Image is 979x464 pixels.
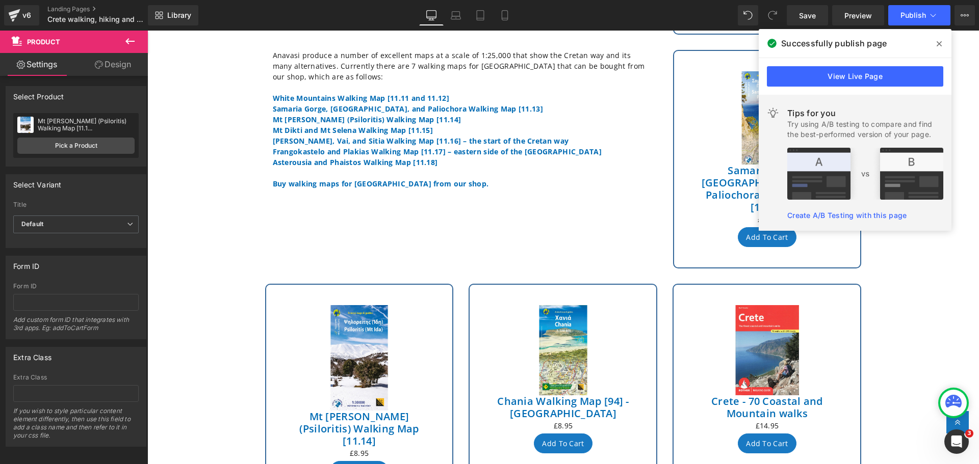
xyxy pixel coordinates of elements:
button: Add To Cart [590,403,649,423]
span: Library [167,11,191,20]
b: Default [21,220,43,228]
a: Mt [PERSON_NAME] (Psiloritis) Walking Map [11.14] [137,380,288,417]
a: Landing Pages [47,5,165,13]
a: Mobile [493,5,517,25]
img: Crete - 70 Coastal and Mountain walks [575,275,665,365]
div: Extra Class [13,347,51,362]
div: If you wish to style particular content element differently, then use this field to add a class n... [13,407,139,446]
button: Add To Cart [387,403,445,423]
iframe: Intercom live chat [944,429,969,454]
span: Publish [900,11,926,19]
a: Chania Walking Map [94] - [GEOGRAPHIC_DATA] [340,365,491,389]
a: Mt [PERSON_NAME] (Psiloritis) Walking Map [11.14] [125,84,314,94]
button: Redo [762,5,783,25]
img: Samaria Gorge, Sougia, and Paliochora Walking Map [11.13] [575,41,665,134]
div: Add custom form ID that integrates with 3rd apps. Eg: addToCartForm [13,316,139,339]
a: View Live Page [767,66,943,87]
a: New Library [148,5,198,25]
a: Asterousia and Phaistos Walking Map [11.18] [125,127,291,137]
img: tip.png [787,148,943,200]
span: Preview [844,10,872,21]
div: Extra Class [13,374,139,381]
button: Add To Cart [183,430,241,450]
button: More [955,5,975,25]
a: Desktop [419,5,444,25]
img: pImage [17,117,34,133]
label: Title [13,201,139,211]
a: Crete - 70 Coastal and Mountain walks [544,365,695,389]
button: Publish [888,5,950,25]
div: Form ID [13,256,39,270]
a: v6 [4,5,39,25]
span: Save [799,10,816,21]
div: Select Product [13,87,64,101]
span: 3 [965,429,973,438]
a: Create A/B Testing with this page [787,211,907,220]
a: Samaria Gorge, [GEOGRAPHIC_DATA], and Paliochora Walking Map [11.13] [545,134,695,183]
img: Chania Walking Map [94] - Western Crete [371,275,461,365]
a: Pick a Product [17,138,135,154]
a: Samaria Gorge, [GEOGRAPHIC_DATA], and Paliochora Walking Map [11.13] [125,73,396,83]
span: £14.95 [608,390,632,400]
a: Tablet [468,5,493,25]
button: Add To Cart [590,197,649,216]
span: Product [27,38,60,46]
span: £8.95 [406,390,426,400]
div: v6 [20,9,33,22]
span: Crete walking, hiking and trekking [47,15,145,23]
div: Try using A/B testing to compare and find the best-performed version of your page. [787,119,943,140]
span: £8.95 [610,183,630,194]
div: Select Variant [13,175,62,189]
a: Frangokastelo and Plakias Walking Map [11.17] – eastern side of the [GEOGRAPHIC_DATA] [125,116,455,126]
img: light.svg [767,107,779,119]
div: Tips for you [787,107,943,119]
div: Mt [PERSON_NAME] (Psiloritis) Walking Map [11.1... [38,118,135,132]
a: White Mountains Walking Map [11.11 and 11.12] [125,63,302,72]
p: Anavasi produce a number of excellent maps at a scale of 1:25,000 that show the Cretan way and it... [125,19,503,51]
a: Preview [832,5,884,25]
img: Mt Ida (Psiloritis) Walking Map [11.14] [167,275,257,380]
a: Design [76,53,150,76]
span: Successfully publish page [781,37,887,49]
span: £8.95 [202,417,222,428]
button: Undo [738,5,758,25]
a: Laptop [444,5,468,25]
div: Form ID [13,283,139,290]
a: Buy walking maps for [GEOGRAPHIC_DATA] from our shop. [125,148,342,158]
a: Mt Dikti and Mt Selena Walking Map [11.15] [125,95,286,104]
a: [PERSON_NAME], Vai, and Sitia Walking Map [11.16] – the start of the Cretan way [125,105,422,115]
